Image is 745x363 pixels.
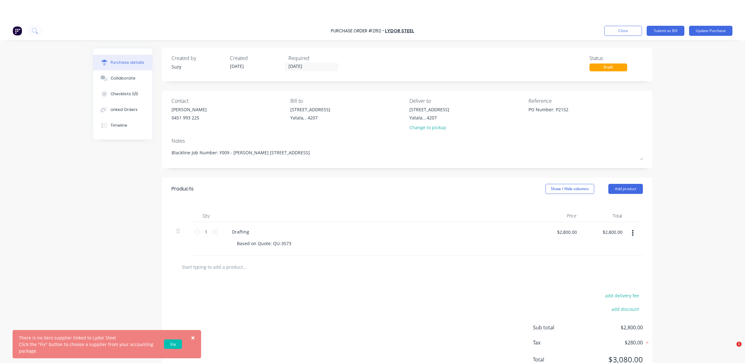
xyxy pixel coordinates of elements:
[604,26,642,36] button: Close
[580,339,643,346] span: $280.00
[111,75,135,81] div: Collaborate
[580,324,643,331] span: $2,800.00
[182,261,307,273] input: Start typing to add a product...
[172,97,286,105] div: Contact
[93,86,152,102] button: Checklists 0/0
[93,70,152,86] button: Collaborate
[190,210,222,222] div: Qty
[232,239,296,248] div: Based on Quote: QU-3573
[185,330,201,345] button: Close
[288,54,342,62] div: Required
[545,184,594,194] button: Show / Hide columns
[409,124,449,131] div: Change to pickup
[589,63,627,71] div: Draft
[172,137,643,145] div: Notes
[191,333,195,342] span: ×
[533,339,580,346] span: Tax
[529,106,607,120] textarea: PO Number: P2152
[536,210,582,222] div: Price
[589,54,643,62] div: Status
[93,102,152,118] button: Linked Orders
[93,55,152,70] button: Purchase details
[385,27,414,34] a: Lydor Steel
[290,114,330,121] div: Yatala, , 4207
[608,305,643,313] button: add discount
[689,26,732,36] button: Update Purchase
[172,146,643,160] textarea: Blackline Job Number: F009 - [PERSON_NAME] [STREET_ADDRESS]
[647,26,684,36] button: Submit as Bill
[602,291,643,300] button: add delivery fee
[290,106,330,113] div: [STREET_ADDRESS]
[227,227,254,236] div: Drafting
[409,114,449,121] div: Yatala, , 4207
[13,26,22,36] img: Factory
[737,342,742,347] span: 1
[172,54,225,62] div: Created by
[111,123,127,128] div: Timeline
[608,184,643,194] button: Add product
[290,97,405,105] div: Bill to
[409,97,524,105] div: Deliver to
[111,60,144,65] div: Purchase details
[19,334,155,354] div: There is no Xero supplier linked to Lydor Steel Click the "Fix" button to choose a supplier from ...
[409,106,449,113] div: [STREET_ADDRESS]
[172,114,207,121] div: 0451 993 225
[172,106,207,113] div: [PERSON_NAME]
[724,342,739,357] iframe: Intercom live chat
[172,63,225,70] div: Suzy
[111,107,138,113] div: Linked Orders
[331,27,384,34] div: Purchase Order #2152 -
[164,339,182,349] a: Fix
[93,118,152,133] button: Timeline
[529,97,643,105] div: Reference
[533,324,580,331] span: Sub total
[582,210,627,222] div: Total
[172,185,194,193] div: Products
[111,91,138,97] div: Checklists 0/0
[230,54,283,62] div: Created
